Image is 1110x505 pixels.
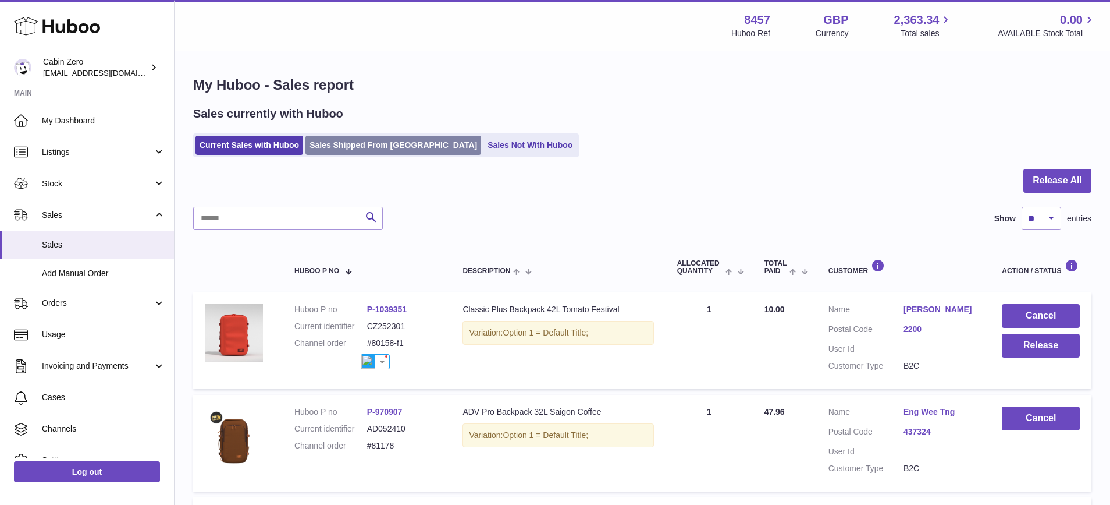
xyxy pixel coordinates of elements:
a: 2,363.34 Total sales [894,12,953,39]
dd: B2C [903,361,979,372]
div: ADV Pro Backpack 32L Saigon Coffee [462,407,653,418]
strong: 8457 [744,12,770,28]
div: Customer [828,259,979,275]
a: 437324 [903,426,979,437]
div: Variation: [462,423,653,447]
a: P-1039351 [367,305,407,314]
span: 10.00 [764,305,785,314]
a: P-970907 [367,407,403,416]
button: Release [1002,334,1080,358]
dd: CZ252301 [367,321,440,332]
dd: #81178 [367,440,440,451]
h2: Sales currently with Huboo [193,106,343,122]
span: [EMAIL_ADDRESS][DOMAIN_NAME] [43,68,171,77]
button: Release All [1023,169,1091,193]
div: Classic Plus Backpack 42L Tomato Festival [462,304,653,315]
td: 1 [666,292,753,389]
div: Action / Status [1002,259,1080,275]
span: Invoicing and Payments [42,361,153,372]
span: Total paid [764,260,787,275]
a: Sales Not With Huboo [483,136,577,155]
dt: Huboo P no [294,407,367,418]
span: Listings [42,147,153,158]
span: Option 1 = Default Title; [503,328,588,337]
dt: Current identifier [294,423,367,435]
label: Show [994,213,1016,224]
dt: Huboo P no [294,304,367,315]
a: Log out [14,461,160,482]
a: 0.00 AVAILABLE Stock Total [998,12,1096,39]
dt: Channel order [294,440,367,451]
dd: B2C [903,463,979,474]
dt: Postal Code [828,324,903,338]
span: Channels [42,423,165,435]
span: Option 1 = Default Title; [503,430,588,440]
span: 0.00 [1060,12,1083,28]
a: Sales Shipped From [GEOGRAPHIC_DATA] [305,136,481,155]
dt: User Id [828,446,903,457]
h1: My Huboo - Sales report [193,76,1091,94]
dd: #80158-f1 [367,338,440,349]
div: Variation: [462,321,653,345]
a: Current Sales with Huboo [195,136,303,155]
div: Huboo Ref [731,28,770,39]
span: Huboo P no [294,267,339,275]
span: Sales [42,239,165,250]
a: Eng Wee Tng [903,407,979,418]
span: 47.96 [764,407,785,416]
span: Total sales [901,28,952,39]
button: Cancel [1002,407,1080,430]
dt: Postal Code [828,426,903,440]
dt: Name [828,304,903,318]
button: Cancel [1002,304,1080,328]
span: Add Manual Order [42,268,165,279]
dd: AD052410 [367,423,440,435]
strong: GBP [823,12,848,28]
img: ADV-PRO-32L-Saigon-Coffee-FRONT_f01804b9-f7f6-44bf-9462-922f2602a662.jpg [205,407,263,465]
div: Currency [816,28,849,39]
a: 2200 [903,324,979,335]
td: 1 [666,395,753,492]
dt: Current identifier [294,321,367,332]
span: Orders [42,298,153,309]
img: CLASSIC-PLUS-42L-TOMATO-FESTIVAL-FRONT.jpg [205,304,263,362]
span: ALLOCATED Quantity [677,260,723,275]
span: Sales [42,210,153,221]
dt: Name [828,407,903,421]
dt: Customer Type [828,361,903,372]
span: Cases [42,392,165,403]
span: My Dashboard [42,115,165,126]
dt: User Id [828,344,903,355]
span: Usage [42,329,165,340]
div: Cabin Zero [43,56,148,79]
dt: Channel order [294,338,367,349]
span: AVAILABLE Stock Total [998,28,1096,39]
a: [PERSON_NAME] [903,304,979,315]
span: entries [1067,213,1091,224]
span: Settings [42,455,165,466]
dt: Customer Type [828,463,903,474]
img: huboo@cabinzero.com [14,59,31,76]
span: 2,363.34 [894,12,940,28]
span: Description [462,267,510,275]
span: Stock [42,178,153,189]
